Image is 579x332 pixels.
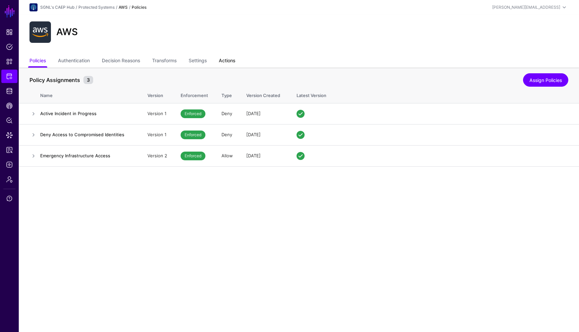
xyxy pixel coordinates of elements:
[6,73,13,80] span: Protected Systems
[189,55,207,68] a: Settings
[119,5,128,10] strong: AWS
[246,132,261,137] span: [DATE]
[102,55,140,68] a: Decision Reasons
[40,110,134,116] h4: Active Incident in Progress
[1,158,17,171] a: Logs
[132,5,146,10] strong: Policies
[181,152,205,160] span: Enforced
[523,73,568,87] a: Assign Policies
[6,102,13,109] span: CAEP Hub
[215,145,240,166] td: Allow
[28,76,82,84] span: Policy Assignments
[4,4,15,19] a: SGNL
[492,4,560,10] div: [PERSON_NAME][EMAIL_ADDRESS]
[78,5,115,10] a: Protected Systems
[290,86,579,103] th: Latest Version
[1,70,17,83] a: Protected Systems
[29,21,51,43] img: svg+xml;base64,PHN2ZyB3aWR0aD0iNjQiIGhlaWdodD0iNjQiIHZpZXdCb3g9IjAgMCA2NCA2NCIgZmlsbD0ibm9uZSIgeG...
[181,131,205,139] span: Enforced
[40,86,141,103] th: Name
[6,147,13,153] span: Reports
[6,58,13,65] span: Snippets
[181,109,205,118] span: Enforced
[6,44,13,50] span: Policies
[141,124,174,145] td: Version 1
[6,88,13,94] span: Identity Data Fabric
[58,55,90,68] a: Authentication
[40,5,74,10] a: SGNL's CAEP Hub
[29,55,46,68] a: Policies
[40,132,134,138] h4: Deny Access to Compromised Identities
[6,161,13,168] span: Logs
[1,173,17,186] a: Admin
[152,55,177,68] a: Transforms
[1,114,17,127] a: Policy Lens
[240,86,290,103] th: Version Created
[1,84,17,98] a: Identity Data Fabric
[56,26,78,38] h2: AWS
[1,129,17,142] a: Data Lens
[29,3,38,11] img: svg+xml;base64,PHN2ZyB3aWR0aD0iNjQiIGhlaWdodD0iNjQiIHZpZXdCb3g9IjAgMCA2NCA2NCIgZmlsbD0ibm9uZSIgeG...
[141,145,174,166] td: Version 2
[83,76,93,84] small: 3
[74,4,78,10] div: /
[6,195,13,202] span: Support
[215,124,240,145] td: Deny
[1,25,17,39] a: Dashboard
[1,99,17,112] a: CAEP Hub
[6,176,13,183] span: Admin
[174,86,215,103] th: Enforcement
[1,143,17,157] a: Reports
[115,4,119,10] div: /
[141,103,174,124] td: Version 1
[6,29,13,35] span: Dashboard
[246,111,261,116] span: [DATE]
[6,117,13,124] span: Policy Lens
[141,86,174,103] th: Version
[128,4,132,10] div: /
[1,40,17,54] a: Policies
[219,55,235,68] a: Actions
[215,103,240,124] td: Deny
[246,153,261,158] span: [DATE]
[40,153,134,159] h4: Emergency Infrastructure Access
[215,86,240,103] th: Type
[6,132,13,139] span: Data Lens
[1,55,17,68] a: Snippets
